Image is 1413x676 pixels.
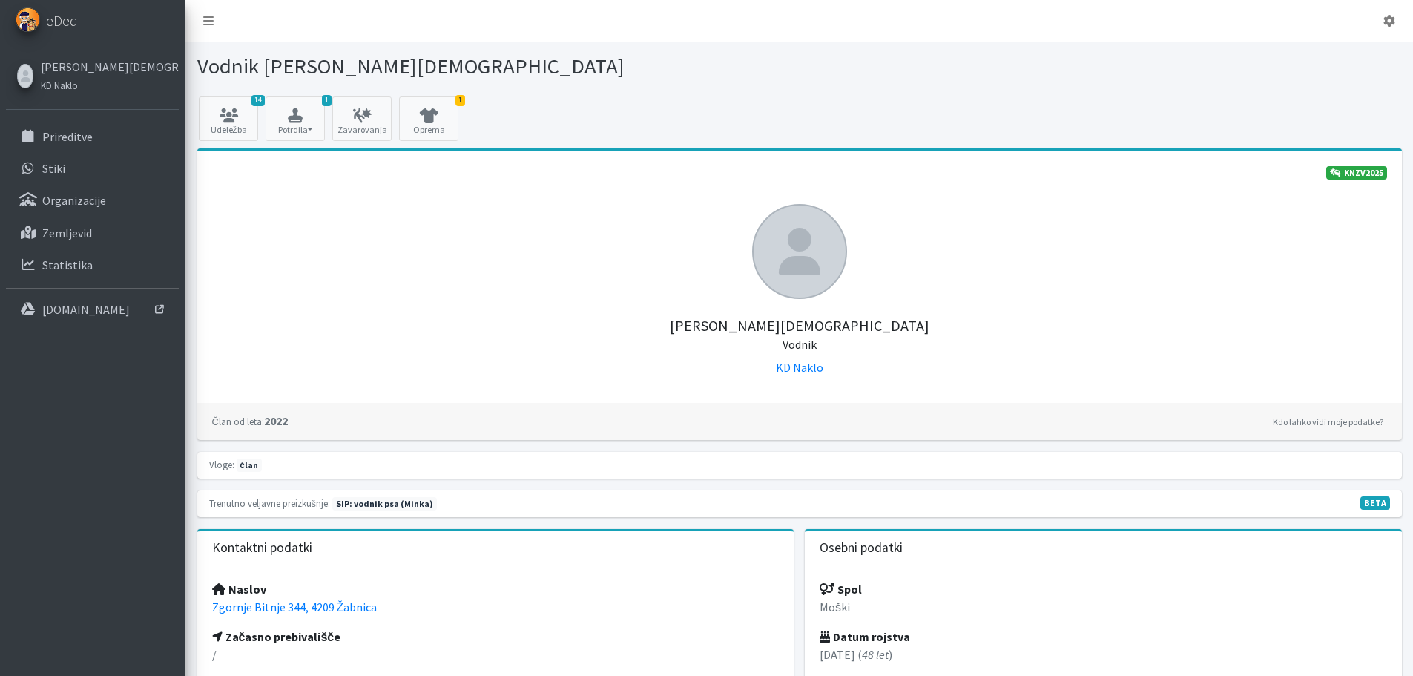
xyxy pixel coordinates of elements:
[212,582,266,597] strong: Naslov
[42,129,93,144] p: Prireditve
[820,540,903,556] h3: Osebni podatki
[266,96,325,141] button: 1 Potrdila
[332,96,392,141] a: Zavarovanja
[1269,413,1387,431] a: Kdo lahko vidi moje podatke?
[42,226,92,240] p: Zemljevid
[820,598,1387,616] p: Moški
[6,154,179,183] a: Stiki
[1326,166,1387,180] a: KNZV2025
[6,122,179,151] a: Prireditve
[16,7,40,32] img: eDedi
[1360,496,1390,510] span: V fazi razvoja
[41,79,78,91] small: KD Naklo
[776,360,823,375] a: KD Naklo
[42,257,93,272] p: Statistika
[212,629,341,644] strong: Začasno prebivališče
[399,96,458,141] a: 1 Oprema
[212,646,780,663] p: /
[820,582,862,597] strong: Spol
[42,193,106,208] p: Organizacije
[209,497,330,509] small: Trenutno veljavne preizkušnje:
[237,459,262,472] span: član
[6,250,179,280] a: Statistika
[46,10,80,32] span: eDedi
[332,497,437,511] span: Naslednja preizkušnja: jesen 2026
[6,218,179,248] a: Zemljevid
[42,302,130,317] p: [DOMAIN_NAME]
[820,646,1387,663] p: [DATE] ( )
[212,540,312,556] h3: Kontaktni podatki
[199,96,258,141] a: 14 Udeležba
[212,299,1387,352] h5: [PERSON_NAME][DEMOGRAPHIC_DATA]
[212,416,264,427] small: Član od leta:
[41,76,176,93] a: KD Naklo
[197,53,794,79] h1: Vodnik [PERSON_NAME][DEMOGRAPHIC_DATA]
[783,337,817,352] small: Vodnik
[42,161,65,176] p: Stiki
[322,95,332,106] span: 1
[251,95,265,106] span: 14
[455,95,465,106] span: 1
[212,600,378,614] a: Zgornje Bitnje 344, 4209 Žabnica
[6,295,179,324] a: [DOMAIN_NAME]
[41,58,176,76] a: [PERSON_NAME][DEMOGRAPHIC_DATA]
[820,629,910,644] strong: Datum rojstva
[862,647,889,662] em: 48 let
[209,459,234,470] small: Vloge:
[212,413,288,428] strong: 2022
[6,186,179,215] a: Organizacije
